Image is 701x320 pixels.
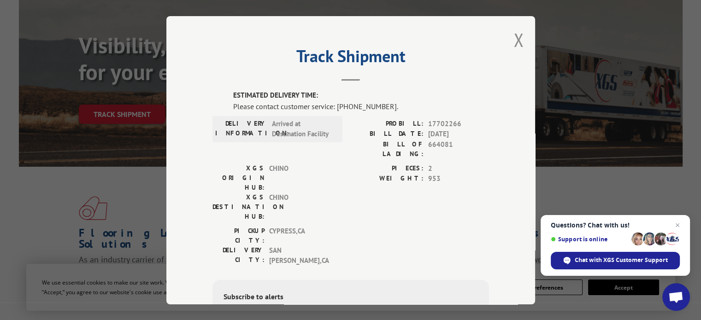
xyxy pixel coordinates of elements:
[233,100,489,111] div: Please contact customer service: [PHONE_NUMBER].
[662,283,690,311] div: Open chat
[269,163,331,192] span: CHINO
[551,236,628,243] span: Support is online
[428,118,489,129] span: 17702266
[233,90,489,101] label: ESTIMATED DELIVERY TIME:
[351,174,424,184] label: WEIGHT:
[513,28,524,52] button: Close modal
[428,129,489,140] span: [DATE]
[428,163,489,174] span: 2
[212,226,265,245] label: PICKUP CITY:
[212,163,265,192] label: XGS ORIGIN HUB:
[212,245,265,266] label: DELIVERY CITY:
[551,252,680,269] div: Chat with XGS Customer Support
[351,118,424,129] label: PROBILL:
[351,139,424,158] label: BILL OF LADING:
[269,226,331,245] span: CYPRESS , CA
[272,118,334,139] span: Arrived at Destination Facility
[224,291,478,304] div: Subscribe to alerts
[428,174,489,184] span: 953
[428,139,489,158] span: 664081
[269,192,331,221] span: CHINO
[672,220,683,231] span: Close chat
[351,129,424,140] label: BILL DATE:
[575,256,668,264] span: Chat with XGS Customer Support
[212,192,265,221] label: XGS DESTINATION HUB:
[212,50,489,67] h2: Track Shipment
[351,163,424,174] label: PIECES:
[269,245,331,266] span: SAN [PERSON_NAME] , CA
[215,118,267,139] label: DELIVERY INFORMATION:
[551,221,680,229] span: Questions? Chat with us!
